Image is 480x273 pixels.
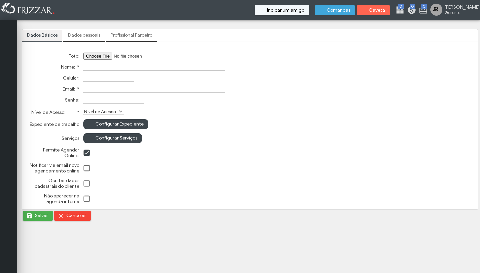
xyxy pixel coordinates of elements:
[23,211,53,221] button: Salvar
[267,8,304,13] span: Indicar um amigo
[66,211,86,221] span: Cancelar
[421,4,427,9] span: 0
[255,5,309,15] button: Indicar um amigo
[65,97,79,103] label: Senha:
[63,30,105,41] a: Dados pessoais
[410,4,415,9] span: 0
[29,193,79,204] label: Não aparecer na agenda interna
[31,110,79,115] label: Nível de Acesso:
[62,136,79,141] label: Serviços
[54,211,91,221] button: Cancelar
[315,5,355,15] button: Comandas
[83,108,118,115] label: Nível de Acesso
[63,75,79,81] label: Celular:
[69,53,79,59] label: Foto:
[95,119,144,129] span: Configurar Expediente
[22,30,62,41] a: Dados Básicos
[407,5,414,16] a: 0
[395,5,402,16] a: 0
[95,133,137,143] span: Configurar Serviços
[430,4,477,17] a: [PERSON_NAME] Gerente
[29,178,79,189] label: Ocultar dados cadastrais do cliente
[398,4,404,9] span: 0
[419,5,425,16] a: 0
[369,8,385,13] span: Gaveta
[357,5,390,15] button: Gaveta
[65,108,75,114] button: Nível de Acesso:*
[61,64,79,70] label: Nome:
[30,122,79,127] label: Expediente de trabalho
[445,10,475,15] span: Gerente
[106,30,157,41] a: Profissional Parceiro
[83,133,142,143] button: Configurar Serviços
[83,119,148,129] button: Configurar Expediente
[445,4,475,10] span: [PERSON_NAME]
[29,162,79,174] label: Notificar via email novo agendamento online
[63,86,79,92] label: Email:
[327,8,350,13] span: Comandas
[35,211,48,221] span: Salvar
[29,147,79,158] label: Permite Agendar Online:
